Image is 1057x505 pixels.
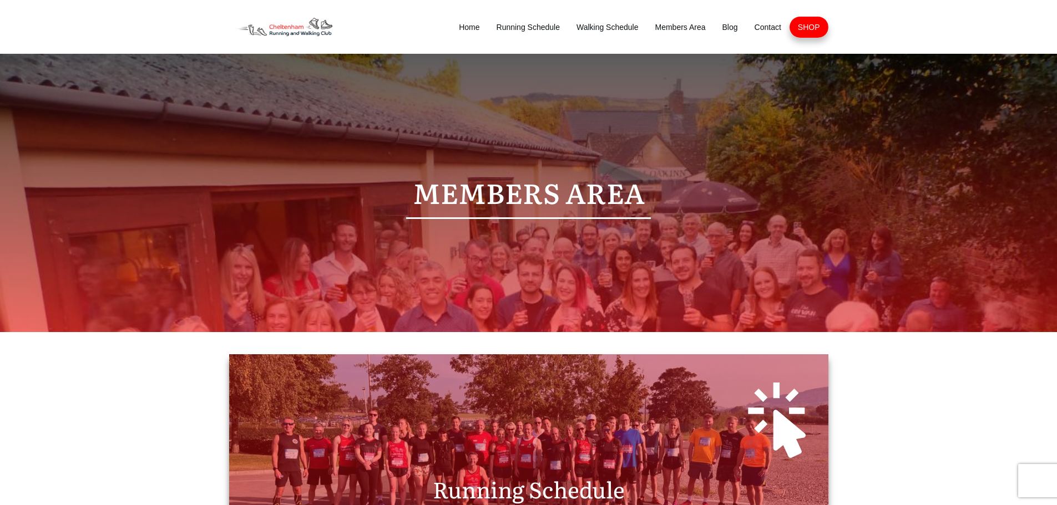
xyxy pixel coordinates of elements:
[229,11,341,43] img: Decathlon
[576,19,639,35] a: Walking Schedule
[459,19,479,35] a: Home
[755,19,781,35] a: Contact
[497,19,560,35] a: Running Schedule
[798,19,820,35] a: SHOP
[655,19,705,35] a: Members Area
[433,472,625,505] span: Running Schedule
[722,19,738,35] a: Blog
[241,168,817,217] p: Members Area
